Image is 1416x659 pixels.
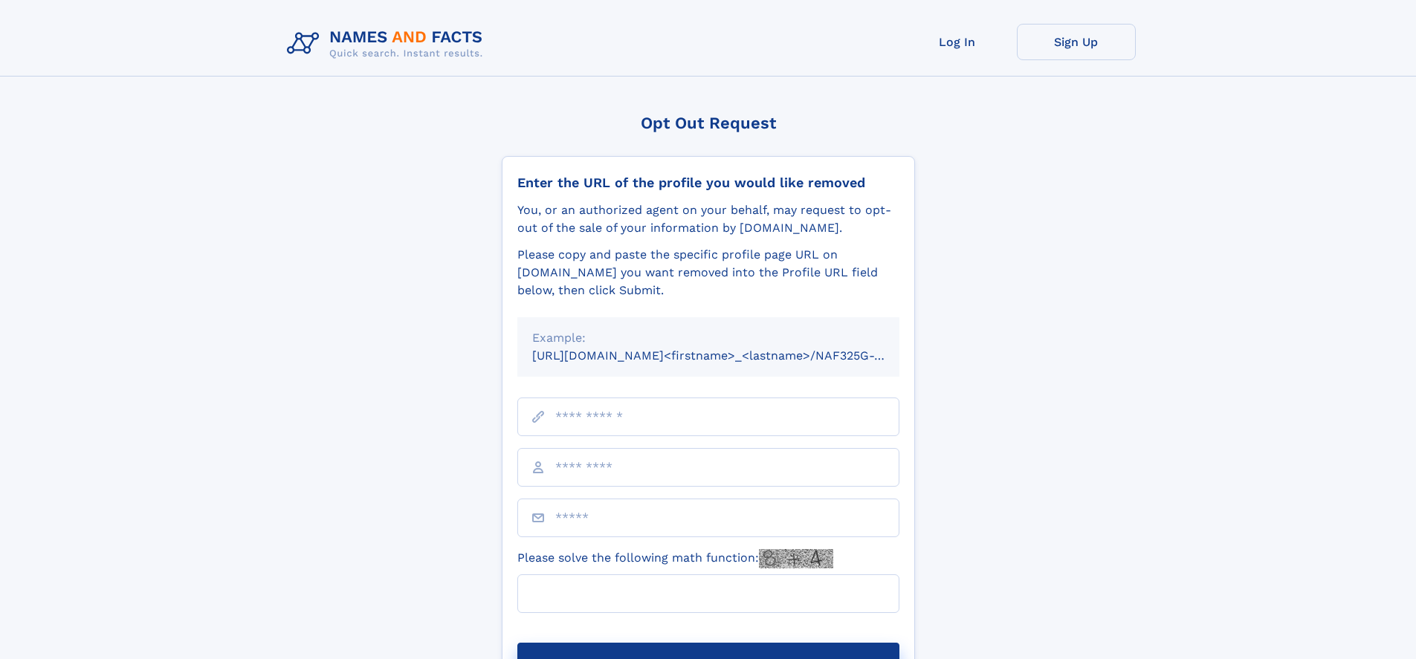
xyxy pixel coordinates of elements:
[1017,24,1136,60] a: Sign Up
[517,246,899,299] div: Please copy and paste the specific profile page URL on [DOMAIN_NAME] you want removed into the Pr...
[517,549,833,568] label: Please solve the following math function:
[517,201,899,237] div: You, or an authorized agent on your behalf, may request to opt-out of the sale of your informatio...
[532,329,885,347] div: Example:
[517,175,899,191] div: Enter the URL of the profile you would like removed
[281,24,495,64] img: Logo Names and Facts
[898,24,1017,60] a: Log In
[502,114,915,132] div: Opt Out Request
[532,348,928,363] small: [URL][DOMAIN_NAME]<firstname>_<lastname>/NAF325G-xxxxxxxx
